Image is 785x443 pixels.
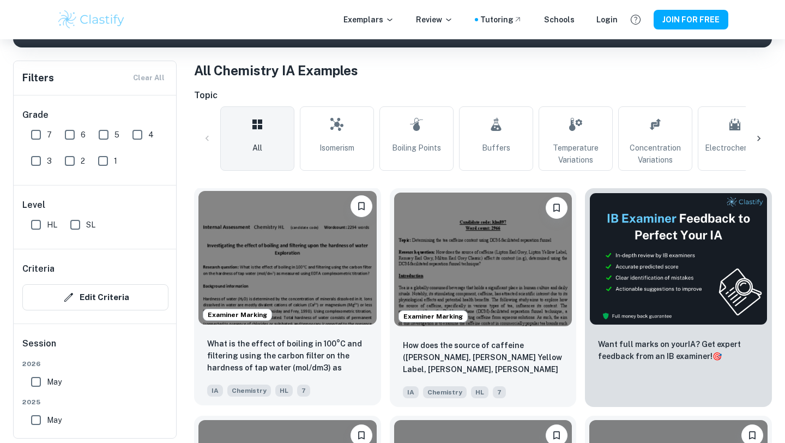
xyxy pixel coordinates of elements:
[390,188,577,407] a: Examiner MarkingPlease log in to bookmark exemplarsHow does the source of caffeine (Lipton Earl G...
[22,284,168,310] button: Edit Criteria
[252,142,262,154] span: All
[403,386,419,398] span: IA
[423,386,467,398] span: Chemistry
[351,195,372,217] button: Please log in to bookmark exemplars
[654,10,728,29] button: JOIN FOR FREE
[203,310,271,320] span: Examiner Marking
[47,129,52,141] span: 7
[47,219,57,231] span: HL
[198,191,377,325] img: Chemistry IA example thumbnail: What is the effect of boiling in 100°C a
[471,386,488,398] span: HL
[416,14,453,26] p: Review
[227,385,271,397] span: Chemistry
[392,142,441,154] span: Boiling Points
[585,188,772,407] a: ThumbnailWant full marks on yourIA? Get expert feedback from an IB examiner!
[596,14,618,26] a: Login
[148,129,154,141] span: 4
[275,385,293,397] span: HL
[114,129,119,141] span: 5
[343,14,394,26] p: Exemplars
[22,109,168,122] h6: Grade
[712,352,722,361] span: 🎯
[207,338,368,375] p: What is the effect of boiling in 100°C and filtering using the carbon filter on the hardness of t...
[194,89,772,102] h6: Topic
[589,193,768,325] img: Thumbnail
[57,9,126,31] img: Clastify logo
[544,14,575,26] a: Schools
[297,385,310,397] span: 7
[546,197,567,219] button: Please log in to bookmark exemplars
[544,142,608,166] span: Temperature Variations
[22,337,168,359] h6: Session
[194,61,772,80] h1: All Chemistry IA Examples
[705,142,765,154] span: Electrochemistry
[47,155,52,167] span: 3
[47,376,62,388] span: May
[394,193,572,326] img: Chemistry IA example thumbnail: How does the source of caffeine (Lipton
[626,10,645,29] button: Help and Feedback
[482,142,510,154] span: Buffers
[480,14,522,26] a: Tutoring
[623,142,687,166] span: Concentration Variations
[399,312,467,321] span: Examiner Marking
[207,385,223,397] span: IA
[598,338,759,362] p: Want full marks on your IA ? Get expert feedback from an IB examiner!
[22,359,168,369] span: 2026
[319,142,354,154] span: Isomerism
[22,262,55,276] h6: Criteria
[86,219,95,231] span: SL
[403,339,564,376] p: How does the source of caffeine (Lipton Earl Grey, Lipton Yellow Label, Remsey Earl Grey, Milton ...
[47,414,62,426] span: May
[114,155,117,167] span: 1
[81,155,85,167] span: 2
[493,386,506,398] span: 7
[22,397,168,407] span: 2025
[22,199,168,212] h6: Level
[194,188,381,407] a: Examiner MarkingPlease log in to bookmark exemplarsWhat is the effect of boiling in 100°C and fil...
[22,70,54,86] h6: Filters
[81,129,86,141] span: 6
